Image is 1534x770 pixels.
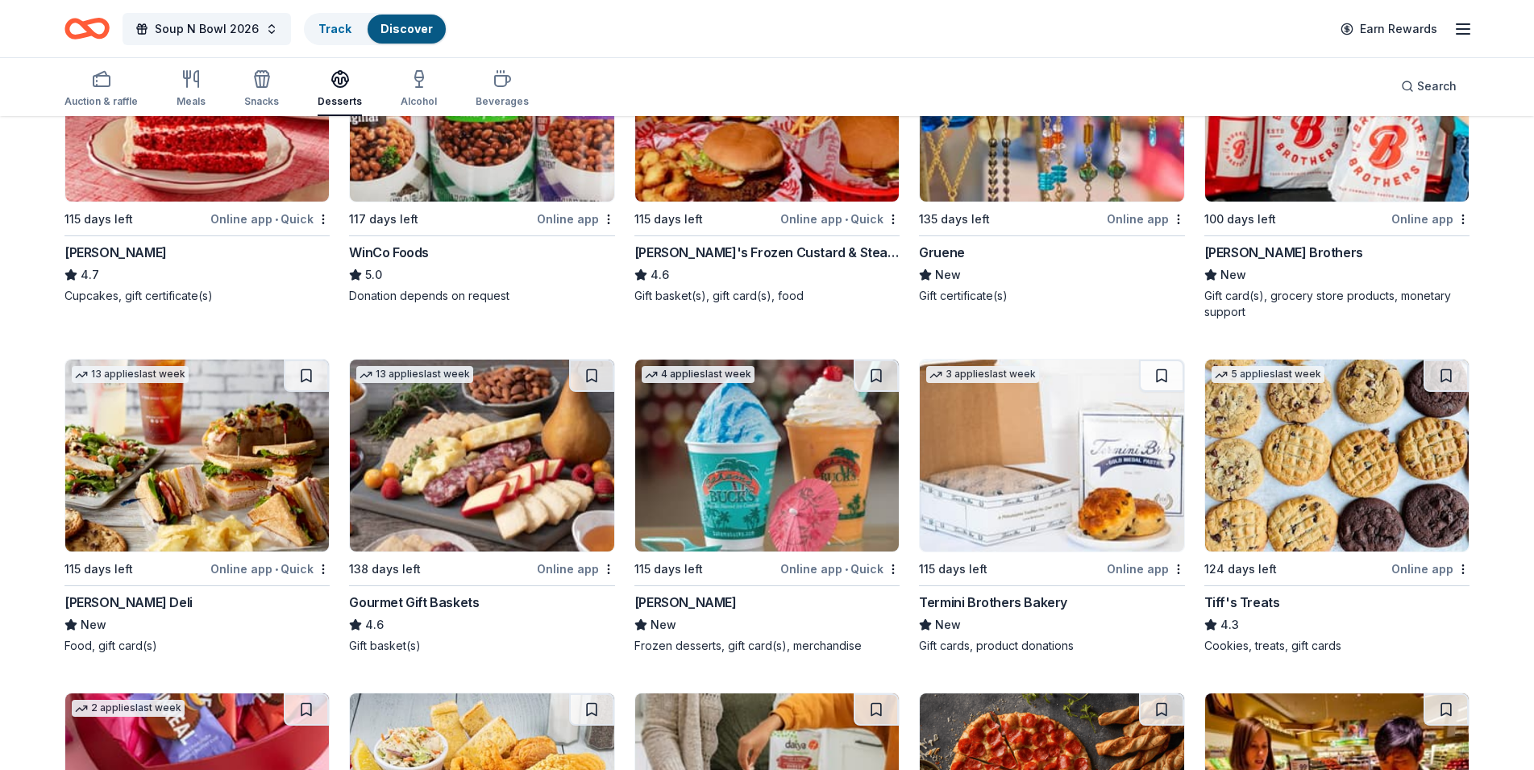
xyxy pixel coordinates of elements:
[380,22,433,35] a: Discover
[919,243,965,262] div: Gruene
[401,63,437,116] button: Alcohol
[275,213,278,226] span: •
[72,700,185,717] div: 2 applies last week
[919,9,1184,304] a: Image for GrueneLocal135 days leftOnline appGrueneNewGift certificate(s)
[349,288,614,304] div: Donation depends on request
[210,209,330,229] div: Online app Quick
[64,638,330,654] div: Food, gift card(s)
[65,360,329,551] img: Image for McAlister's Deli
[634,288,900,304] div: Gift basket(s), gift card(s), food
[318,22,351,35] a: Track
[1107,209,1185,229] div: Online app
[1391,209,1470,229] div: Online app
[1204,210,1276,229] div: 100 days left
[123,13,291,45] button: Soup N Bowl 2026
[926,366,1039,383] div: 3 applies last week
[642,366,755,383] div: 4 applies last week
[1204,593,1280,612] div: Tiff's Treats
[81,265,99,285] span: 4.7
[935,265,961,285] span: New
[919,359,1184,654] a: Image for Termini Brothers Bakery3 applieslast week115 days leftOnline appTermini Brothers Bakery...
[349,638,614,654] div: Gift basket(s)
[349,210,418,229] div: 117 days left
[1204,560,1277,579] div: 124 days left
[1220,265,1246,285] span: New
[1107,559,1185,579] div: Online app
[81,615,106,635] span: New
[177,95,206,108] div: Meals
[1205,360,1469,551] img: Image for Tiff's Treats
[919,210,990,229] div: 135 days left
[64,359,330,654] a: Image for McAlister's Deli13 applieslast week115 days leftOnline app•Quick[PERSON_NAME] DeliNewFo...
[1204,9,1470,320] a: Image for Brookshire BrothersLocal100 days leftOnline app[PERSON_NAME] BrothersNewGift card(s), g...
[634,9,900,304] a: Image for Freddy's Frozen Custard & Steakburgers15 applieslast week115 days leftOnline app•Quick[...
[177,63,206,116] button: Meals
[64,210,133,229] div: 115 days left
[1212,366,1324,383] div: 5 applies last week
[920,360,1183,551] img: Image for Termini Brothers Bakery
[634,359,900,654] a: Image for Bahama Buck's4 applieslast week115 days leftOnline app•Quick[PERSON_NAME]NewFrozen dess...
[64,560,133,579] div: 115 days left
[1331,15,1447,44] a: Earn Rewards
[356,366,473,383] div: 13 applies last week
[935,615,961,635] span: New
[349,593,479,612] div: Gourmet Gift Baskets
[919,288,1184,304] div: Gift certificate(s)
[1204,359,1470,654] a: Image for Tiff's Treats5 applieslast week124 days leftOnline appTiff's Treats4.3Cookies, treats, ...
[244,63,279,116] button: Snacks
[476,95,529,108] div: Beverages
[64,9,330,304] a: Image for Susie Cakes1 applylast weekLocal115 days leftOnline app•Quick[PERSON_NAME]4.7Cupcakes, ...
[1204,243,1363,262] div: [PERSON_NAME] Brothers
[845,213,848,226] span: •
[634,560,703,579] div: 115 days left
[919,593,1067,612] div: Termini Brothers Bakery
[401,95,437,108] div: Alcohol
[350,360,613,551] img: Image for Gourmet Gift Baskets
[1417,77,1457,96] span: Search
[537,559,615,579] div: Online app
[780,559,900,579] div: Online app Quick
[318,63,362,116] button: Desserts
[1204,288,1470,320] div: Gift card(s), grocery store products, monetary support
[634,638,900,654] div: Frozen desserts, gift card(s), merchandise
[1391,559,1470,579] div: Online app
[210,559,330,579] div: Online app Quick
[64,593,193,612] div: [PERSON_NAME] Deli
[349,243,429,262] div: WinCo Foods
[64,243,167,262] div: [PERSON_NAME]
[155,19,259,39] span: Soup N Bowl 2026
[349,560,421,579] div: 138 days left
[634,243,900,262] div: [PERSON_NAME]'s Frozen Custard & Steakburgers
[634,210,703,229] div: 115 days left
[1388,70,1470,102] button: Search
[634,593,737,612] div: [PERSON_NAME]
[537,209,615,229] div: Online app
[64,288,330,304] div: Cupcakes, gift certificate(s)
[919,560,987,579] div: 115 days left
[651,265,669,285] span: 4.6
[635,360,899,551] img: Image for Bahama Buck's
[349,359,614,654] a: Image for Gourmet Gift Baskets13 applieslast week138 days leftOnline appGourmet Gift Baskets4.6Gi...
[1204,638,1470,654] div: Cookies, treats, gift cards
[244,95,279,108] div: Snacks
[349,9,614,304] a: Image for WinCo Foods117 days leftOnline appWinCo Foods5.0Donation depends on request
[780,209,900,229] div: Online app Quick
[476,63,529,116] button: Beverages
[72,366,189,383] div: 13 applies last week
[365,615,384,635] span: 4.6
[64,10,110,48] a: Home
[919,638,1184,654] div: Gift cards, product donations
[275,563,278,576] span: •
[651,615,676,635] span: New
[64,63,138,116] button: Auction & raffle
[318,95,362,108] div: Desserts
[365,265,382,285] span: 5.0
[845,563,848,576] span: •
[304,13,447,45] button: TrackDiscover
[64,95,138,108] div: Auction & raffle
[1220,615,1239,635] span: 4.3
